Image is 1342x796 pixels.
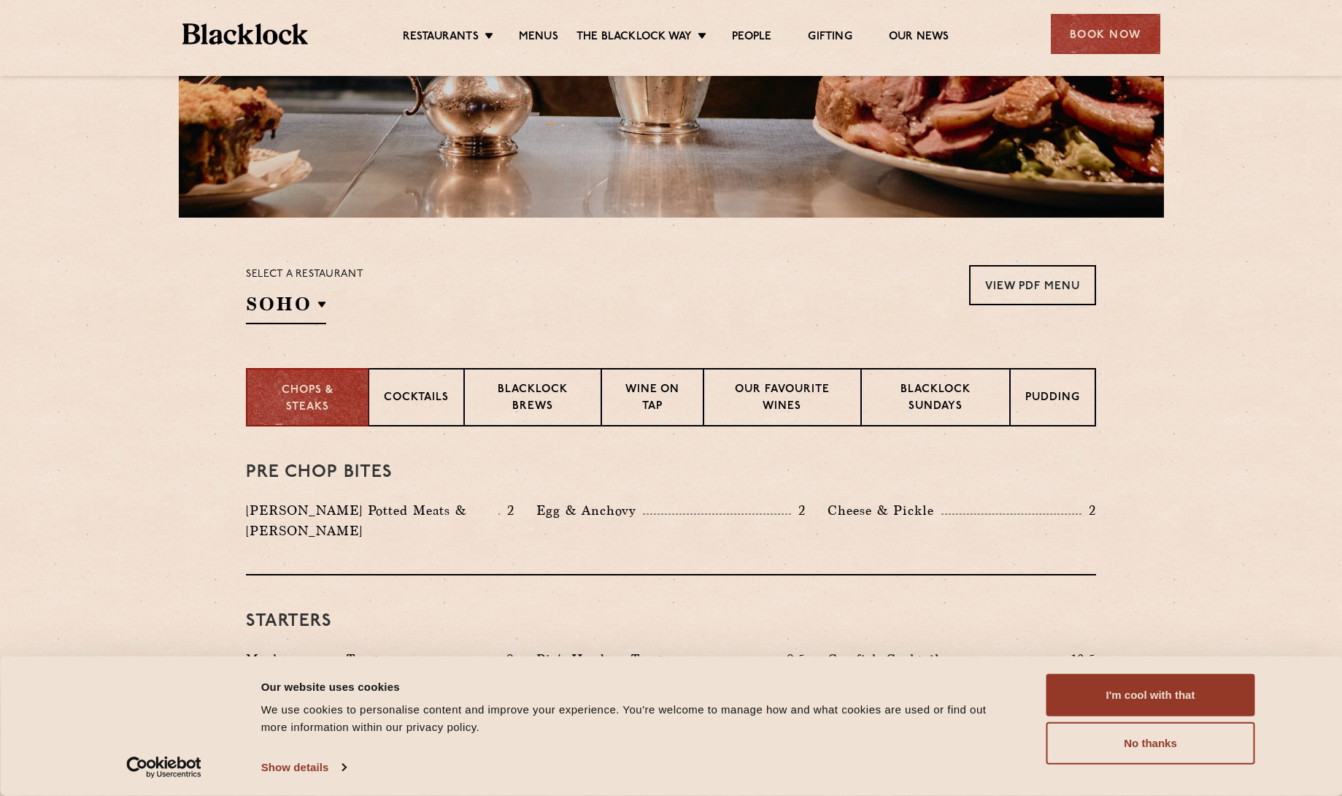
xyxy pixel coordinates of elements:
p: Wine on Tap [617,382,688,416]
button: No thanks [1046,722,1255,765]
a: The Blacklock Way [576,30,692,46]
a: Usercentrics Cookiebot - opens in a new window [100,757,228,778]
p: Cocktails [384,390,449,408]
h3: Starters [246,612,1096,631]
div: Our website uses cookies [261,678,1014,695]
h2: SOHO [246,291,326,324]
a: Show details [261,757,346,778]
p: Chops & Steaks [262,383,353,416]
p: Our favourite wines [719,382,845,416]
p: [PERSON_NAME] Potted Meats & [PERSON_NAME] [246,500,498,541]
p: Pudding [1025,390,1080,408]
p: 2 [791,501,806,520]
p: Pig's Head on Toast [536,649,671,670]
p: Blacklock Brews [479,382,586,416]
p: Crayfish Cocktail [828,649,947,670]
a: Restaurants [403,30,479,46]
p: Blacklock Sundays [876,382,995,416]
p: 2 [500,501,514,520]
a: Our News [889,30,949,46]
p: 10.5 [1064,650,1096,669]
p: Select a restaurant [246,265,363,284]
a: Gifting [808,30,852,46]
p: 8.5 [779,650,806,669]
a: People [732,30,771,46]
a: Menus [519,30,558,46]
button: I'm cool with that [1046,674,1255,716]
a: View PDF Menu [969,265,1096,305]
p: Egg & Anchovy [536,500,643,521]
img: BL_Textured_Logo-footer-cropped.svg [182,23,309,45]
p: 2 [1081,501,1096,520]
p: Mushrooms on Toast [246,649,387,670]
div: We use cookies to personalise content and improve your experience. You're welcome to manage how a... [261,701,1014,736]
p: Cheese & Pickle [828,500,941,521]
h3: Pre Chop Bites [246,463,1096,482]
div: Book Now [1051,14,1160,54]
p: 8 [499,650,514,669]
